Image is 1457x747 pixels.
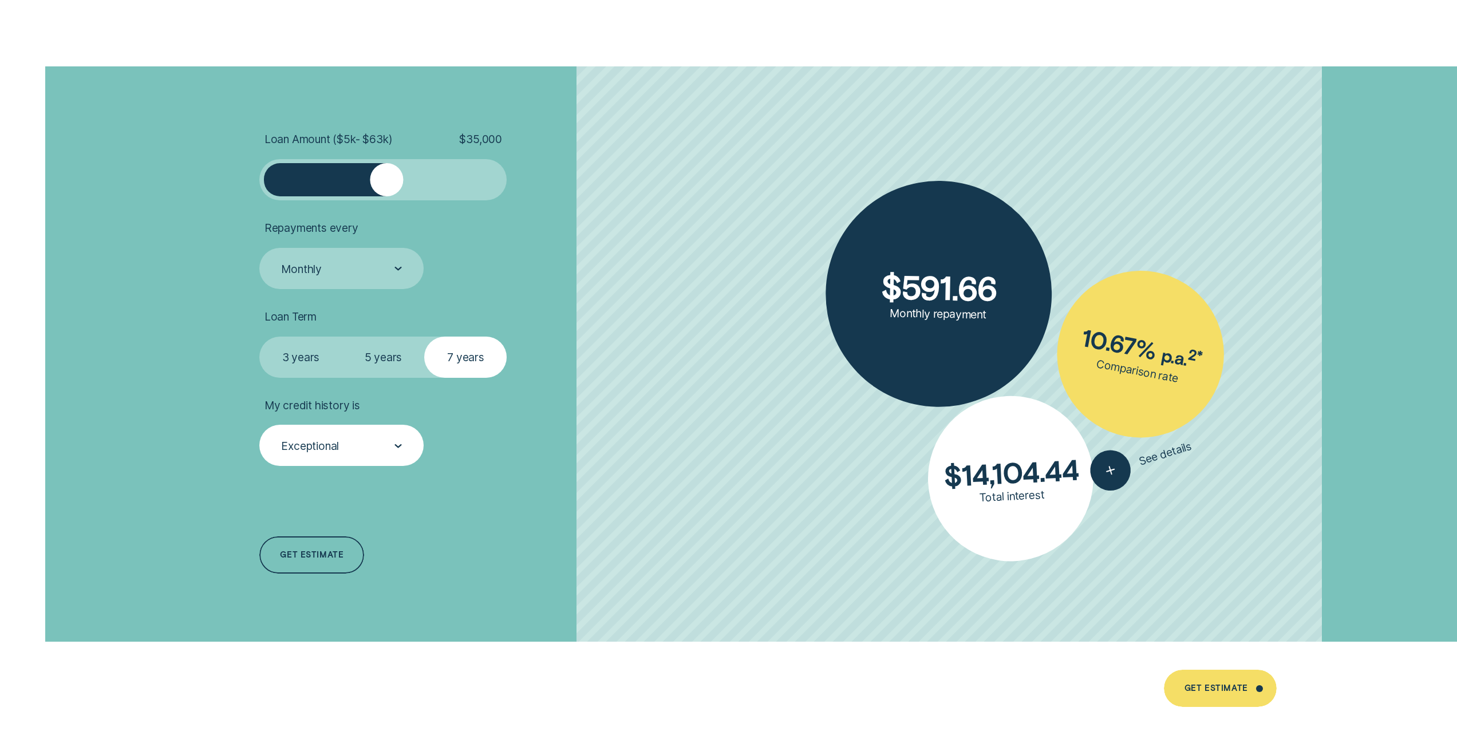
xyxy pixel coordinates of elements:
a: Get estimate [259,536,364,574]
span: Loan Amount ( $5k - $63k ) [264,132,393,146]
span: $ 35,000 [459,132,502,146]
div: Monthly [281,262,322,276]
label: 7 years [424,337,507,378]
div: Exceptional [281,439,339,453]
span: Repayments every [264,221,358,235]
label: 3 years [259,337,342,378]
label: 5 years [342,337,424,378]
span: Loan Term [264,310,317,323]
span: My credit history is [264,398,360,412]
a: Get Estimate [1164,670,1277,707]
button: See details [1085,426,1197,496]
span: See details [1138,439,1193,468]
